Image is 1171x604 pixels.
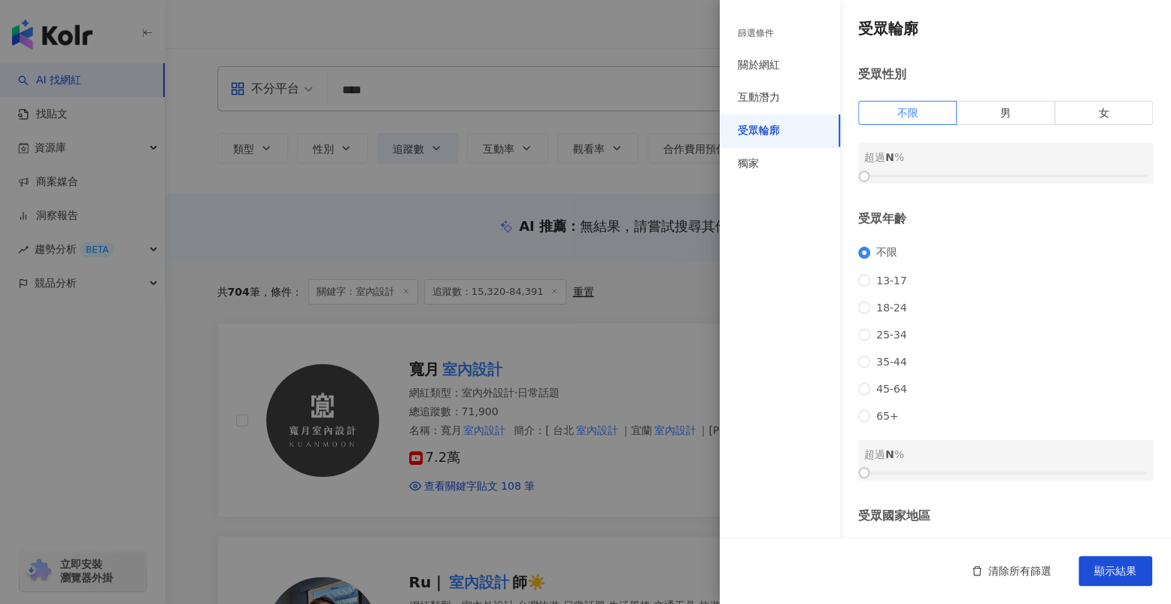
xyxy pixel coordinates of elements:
[870,302,913,314] span: 18-24
[870,410,905,422] span: 65+
[864,446,1147,463] div: 超過 %
[1098,107,1109,119] span: 女
[870,383,913,395] span: 45-64
[870,356,913,368] span: 35-44
[858,211,1153,227] div: 受眾年齡
[972,566,982,576] span: delete
[864,149,1147,165] div: 超過 %
[897,107,918,119] span: 不限
[1078,556,1152,586] button: 顯示結果
[738,123,780,138] div: 受眾輪廓
[858,508,1153,524] div: 受眾國家地區
[988,565,1051,577] span: 清除所有篩選
[738,90,780,105] div: 互動潛力
[738,27,774,40] div: 篩選條件
[738,156,759,171] div: 獨家
[858,18,1153,39] h4: 受眾輪廓
[870,246,903,260] span: 不限
[885,151,894,163] span: N
[870,275,913,287] span: 13-17
[870,329,913,341] span: 25-34
[1000,107,1011,119] span: 男
[885,448,894,460] span: N
[738,58,780,73] div: 關於網紅
[1094,565,1136,577] span: 顯示結果
[858,66,1153,83] div: 受眾性別
[957,556,1066,586] button: 清除所有篩選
